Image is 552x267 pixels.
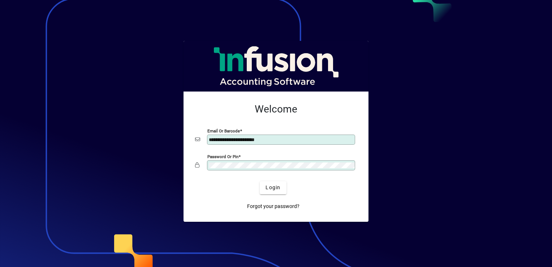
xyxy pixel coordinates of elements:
button: Login [260,181,286,194]
span: Forgot your password? [247,203,299,210]
h2: Welcome [195,103,357,115]
a: Forgot your password? [244,200,302,213]
mat-label: Password or Pin [207,154,238,159]
span: Login [266,184,280,191]
mat-label: Email or Barcode [207,128,240,133]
